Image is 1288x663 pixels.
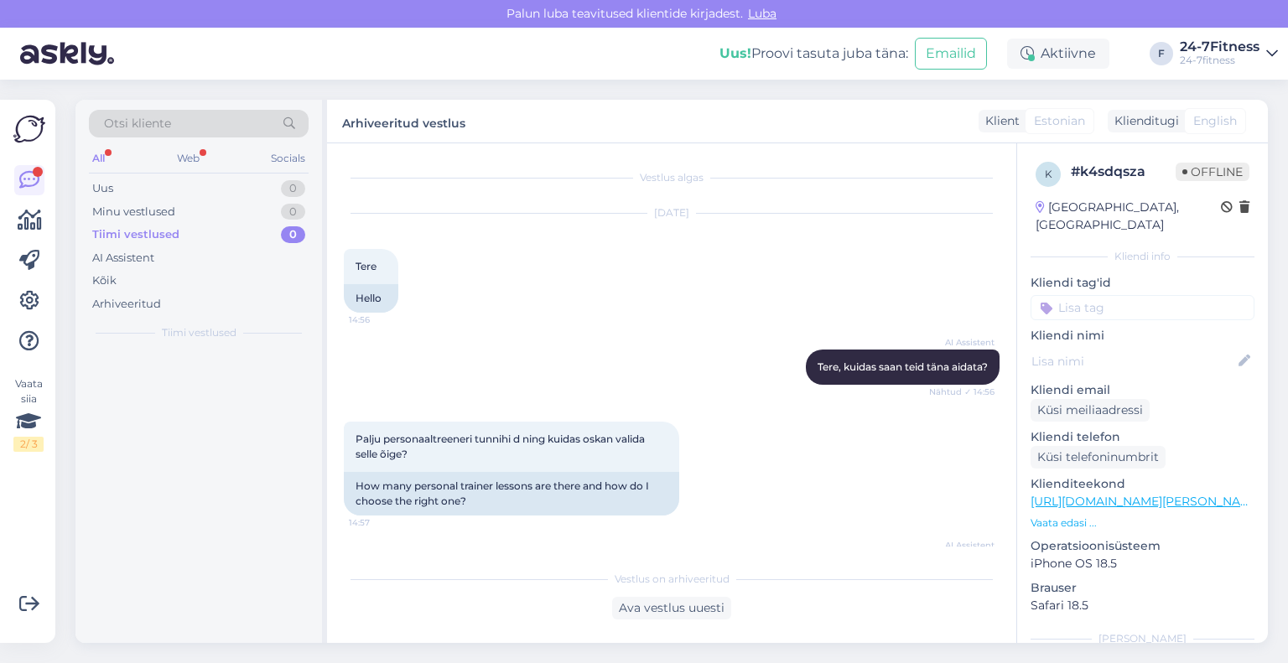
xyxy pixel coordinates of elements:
p: Kliendi telefon [1031,428,1254,446]
span: Palju personaaltreeneri tunnihi d ning kuidas oskan valida selle õige? [356,433,647,460]
span: Otsi kliente [104,115,171,132]
img: Askly Logo [13,113,45,145]
div: Vestlus algas [344,170,1000,185]
div: 24-7Fitness [1180,40,1259,54]
div: Kliendi info [1031,249,1254,264]
div: # k4sdqsza [1071,162,1176,182]
div: How many personal trainer lessons are there and how do I choose the right one? [344,472,679,515]
div: [PERSON_NAME] [1031,631,1254,646]
a: 24-7Fitness24-7fitness [1180,40,1278,67]
span: Tere, kuidas saan teid täna aidata? [818,360,988,373]
div: 0 [281,204,305,220]
input: Lisa nimi [1031,352,1235,370]
div: Küsi telefoninumbrit [1031,446,1166,469]
p: Operatsioonisüsteem [1031,537,1254,555]
div: Klienditugi [1108,112,1179,130]
p: Klienditeekond [1031,475,1254,493]
span: Vestlus on arhiveeritud [615,572,730,587]
p: Brauser [1031,579,1254,597]
div: AI Assistent [92,250,154,267]
div: 2 / 3 [13,437,44,452]
div: All [89,148,108,169]
div: F [1150,42,1173,65]
div: Proovi tasuta juba täna: [719,44,908,64]
span: English [1193,112,1237,130]
a: [URL][DOMAIN_NAME][PERSON_NAME] [1031,494,1262,509]
span: Nähtud ✓ 14:56 [929,386,995,398]
div: Arhiveeritud [92,296,161,313]
span: AI Assistent [932,336,995,349]
span: Tiimi vestlused [162,325,236,340]
span: Tere [356,260,377,272]
span: Offline [1176,163,1249,181]
div: Ava vestlus uuesti [612,597,731,619]
div: Minu vestlused [92,204,175,220]
div: Kõik [92,272,117,289]
div: 0 [281,226,305,243]
div: 24-7fitness [1180,54,1259,67]
div: 0 [281,180,305,197]
span: k [1045,168,1052,180]
button: Emailid [915,38,987,70]
div: Socials [267,148,309,169]
div: [GEOGRAPHIC_DATA], [GEOGRAPHIC_DATA] [1036,199,1221,234]
p: Kliendi nimi [1031,327,1254,344]
p: Safari 18.5 [1031,597,1254,614]
div: Web [174,148,203,169]
span: AI Assistent [932,539,995,552]
div: Tiimi vestlused [92,226,179,243]
label: Arhiveeritud vestlus [342,110,465,132]
div: [DATE] [344,205,1000,220]
p: iPhone OS 18.5 [1031,555,1254,572]
span: Estonian [1034,112,1085,130]
div: Uus [92,180,113,197]
span: 14:57 [349,516,412,529]
div: Hello [344,284,398,313]
p: Vaata edasi ... [1031,515,1254,531]
b: Uus! [719,45,751,61]
p: Kliendi tag'id [1031,274,1254,292]
div: Vaata siia [13,376,44,452]
input: Lisa tag [1031,295,1254,320]
div: Aktiivne [1007,39,1109,69]
p: Kliendi email [1031,381,1254,399]
div: Küsi meiliaadressi [1031,399,1150,422]
div: Klient [979,112,1020,130]
span: Luba [743,6,782,21]
span: 14:56 [349,313,412,326]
